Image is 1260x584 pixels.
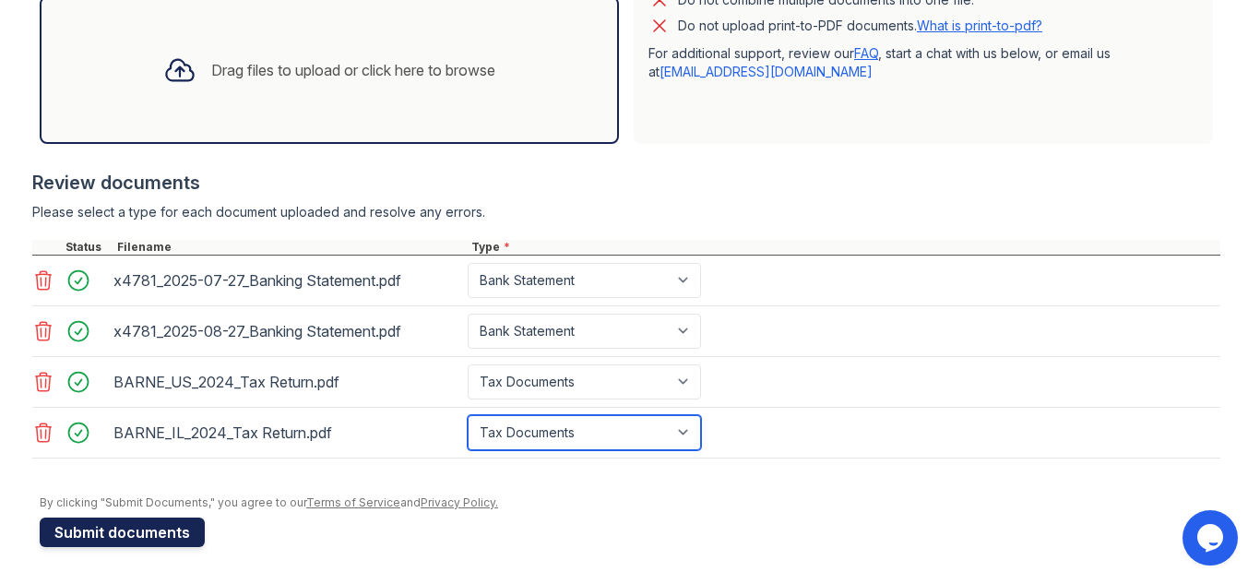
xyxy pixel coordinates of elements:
[421,495,498,509] a: Privacy Policy.
[32,203,1220,221] div: Please select a type for each document uploaded and resolve any errors.
[468,240,1220,255] div: Type
[113,418,460,447] div: BARNE_IL_2024_Tax Return.pdf
[113,367,460,397] div: BARNE_US_2024_Tax Return.pdf
[854,45,878,61] a: FAQ
[648,44,1198,81] p: For additional support, review our , start a chat with us below, or email us at
[678,17,1042,35] p: Do not upload print-to-PDF documents.
[211,59,495,81] div: Drag files to upload or click here to browse
[40,495,1220,510] div: By clicking "Submit Documents," you agree to our and
[306,495,400,509] a: Terms of Service
[113,316,460,346] div: x4781_2025-08-27_Banking Statement.pdf
[113,266,460,295] div: x4781_2025-07-27_Banking Statement.pdf
[113,240,468,255] div: Filename
[62,240,113,255] div: Status
[660,64,873,79] a: [EMAIL_ADDRESS][DOMAIN_NAME]
[40,518,205,547] button: Submit documents
[32,170,1220,196] div: Review documents
[917,18,1042,33] a: What is print-to-pdf?
[1183,510,1242,566] iframe: chat widget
